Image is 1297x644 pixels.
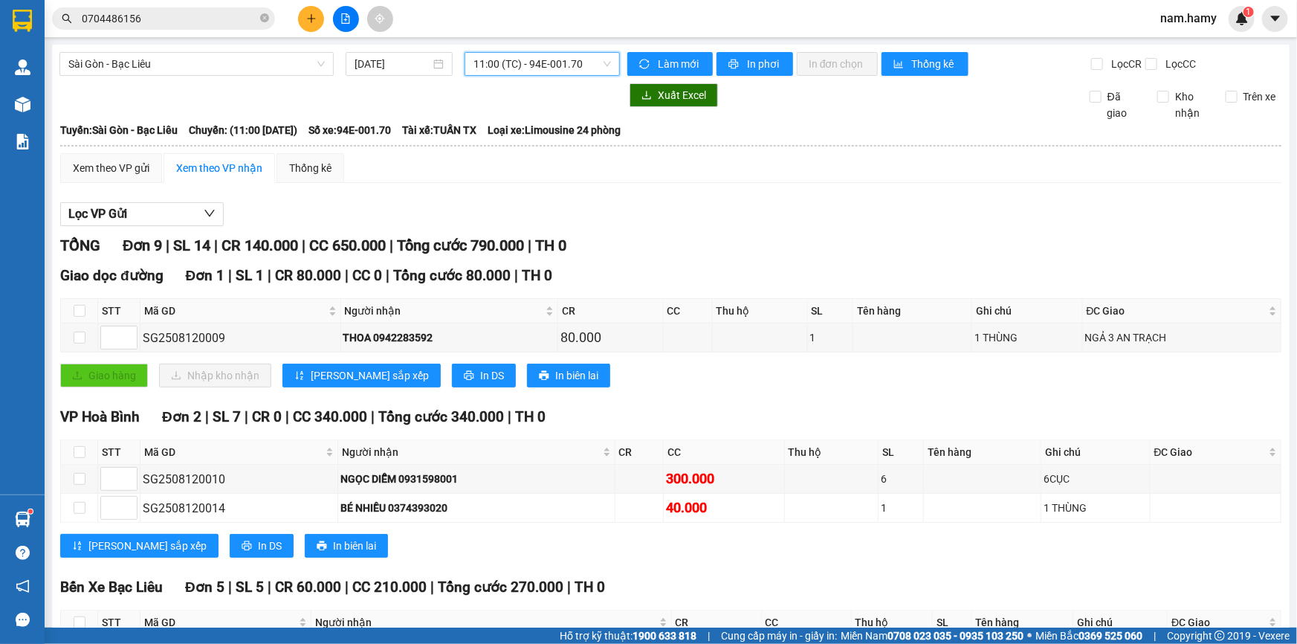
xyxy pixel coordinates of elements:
span: TH 0 [515,408,546,425]
img: logo-vxr [13,10,32,32]
button: Lọc VP Gửi [60,202,224,226]
span: CR 80.000 [275,267,341,284]
span: | [345,267,349,284]
th: CR [615,440,664,465]
div: SG2508120009 [143,329,338,347]
div: SG2508120014 [143,499,335,518]
div: SG2508120010 [143,470,335,489]
b: Tuyến: Sài Gòn - Bạc Liêu [60,124,178,136]
button: printerIn biên lai [305,534,388,558]
img: solution-icon [15,134,30,149]
span: CC 650.000 [309,236,386,254]
span: Tổng cước 270.000 [438,579,563,596]
th: Thu hộ [713,299,808,323]
span: In biên lai [555,367,598,384]
button: file-add [333,6,359,32]
span: Người nhận [315,614,656,631]
div: 1 [810,329,851,346]
span: Tổng cước 340.000 [378,408,504,425]
span: download [641,90,652,102]
span: [PERSON_NAME] sắp xếp [88,538,207,554]
span: Sài Gòn - Bạc Liêu [68,53,325,75]
button: printerIn biên lai [527,364,610,387]
span: | [205,408,209,425]
span: TH 0 [522,267,552,284]
span: | [430,579,434,596]
span: CC 210.000 [352,579,427,596]
span: | [514,267,518,284]
td: SG2508120010 [140,465,338,494]
span: question-circle [16,546,30,560]
span: | [508,408,511,425]
span: | [245,408,248,425]
span: [PERSON_NAME] sắp xếp [311,367,429,384]
span: 11:00 (TC) - 94E-001.70 [473,53,611,75]
img: warehouse-icon [15,59,30,75]
div: 80.000 [560,327,661,348]
div: 6CỤC [1044,471,1148,487]
div: 40.000 [666,498,781,518]
span: Số xe: 94E-001.70 [308,122,391,138]
input: 12/08/2025 [355,56,430,72]
span: Đơn 2 [162,408,201,425]
div: Xem theo VP nhận [176,160,262,176]
span: plus [306,13,317,24]
input: Tìm tên, số ĐT hoặc mã đơn [82,10,257,27]
span: Lọc CR [1105,56,1144,72]
span: bar-chart [893,59,906,71]
span: | [371,408,375,425]
span: | [228,579,232,596]
span: printer [539,370,549,382]
button: plus [298,6,324,32]
span: Miền Nam [841,628,1023,644]
div: 1 THÙNG [974,329,1079,346]
span: In biên lai [333,538,376,554]
span: In DS [480,367,504,384]
span: 1 [1246,7,1251,17]
span: | [389,236,393,254]
span: SL 14 [173,236,210,254]
span: sort-ascending [294,370,305,382]
span: Miền Bắc [1035,628,1142,644]
span: Lọc VP Gửi [68,205,127,223]
div: 1 [881,500,921,516]
span: printer [242,541,252,553]
span: | [166,236,169,254]
span: down [204,207,216,219]
div: NGỌC DIỄM 0931598001 [340,471,612,487]
th: Tên hàng [853,299,972,323]
span: Trên xe [1238,88,1282,105]
span: In phơi [747,56,781,72]
strong: 1900 633 818 [633,630,696,642]
th: SL [879,440,924,465]
span: Tổng cước 790.000 [397,236,524,254]
span: aim [375,13,385,24]
span: copyright [1214,631,1225,641]
span: Bến Xe Bạc Liêu [60,579,163,596]
span: Chuyến: (11:00 [DATE]) [189,122,297,138]
span: file-add [340,13,351,24]
span: SL 1 [236,267,264,284]
img: icon-new-feature [1235,12,1249,25]
button: downloadNhập kho nhận [159,364,271,387]
button: uploadGiao hàng [60,364,148,387]
span: caret-down [1269,12,1282,25]
span: message [16,613,30,627]
span: close-circle [260,12,269,26]
button: syncLàm mới [627,52,713,76]
sup: 1 [1243,7,1254,17]
span: close-circle [260,13,269,22]
span: sync [639,59,652,71]
span: sort-ascending [72,541,83,553]
span: Đơn 9 [123,236,162,254]
th: Tên hàng [924,440,1041,465]
button: printerIn DS [230,534,294,558]
button: printerIn DS [452,364,516,387]
th: Ghi chú [1073,611,1168,635]
span: Hỗ trợ kỹ thuật: [560,628,696,644]
span: | [268,267,271,284]
div: Xem theo VP gửi [73,160,149,176]
span: | [567,579,571,596]
span: Người nhận [345,303,543,319]
strong: 0369 525 060 [1078,630,1142,642]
